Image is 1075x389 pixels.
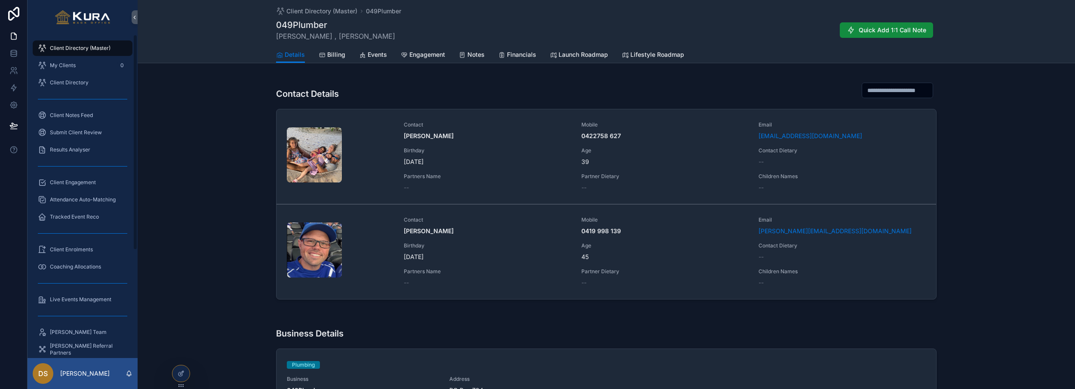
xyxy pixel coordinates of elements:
[759,157,764,166] span: --
[759,132,862,140] a: [EMAIL_ADDRESS][DOMAIN_NAME]
[840,22,933,38] button: Quick Add 1:1 Call Note
[859,26,926,34] span: Quick Add 1:1 Call Note
[581,183,587,192] span: --
[33,40,132,56] a: Client Directory (Master)
[287,376,439,383] span: Business
[287,222,342,278] div: Screenshot-2025-07-17-at-10.54.01-am.png
[581,268,749,275] span: Partner Dietary
[50,343,124,356] span: [PERSON_NAME] Referral Partners
[50,179,96,186] span: Client Engagement
[276,47,305,63] a: Details
[50,112,93,119] span: Client Notes Feed
[404,227,454,235] strong: [PERSON_NAME]
[759,253,764,261] span: --
[33,209,132,225] a: Tracked Event Reco
[759,278,764,287] span: --
[359,47,387,64] a: Events
[38,368,48,379] span: DS
[285,50,305,59] span: Details
[117,60,127,71] div: 0
[55,10,111,24] img: App logo
[50,146,90,153] span: Results Analyser
[404,253,571,261] span: [DATE]
[50,129,102,136] span: Submit Client Review
[759,268,926,275] span: Children Names
[409,50,445,59] span: Engagement
[759,216,926,223] span: Email
[559,50,608,59] span: Launch Roadmap
[33,259,132,275] a: Coaching Allocations
[630,50,684,59] span: Lifestyle Roadmap
[404,268,571,275] span: Partners Name
[50,329,107,336] span: [PERSON_NAME] Team
[33,242,132,257] a: Client Enrolments
[276,109,936,204] a: Contact[PERSON_NAME]Mobile0422758 627Email[EMAIL_ADDRESS][DOMAIN_NAME]Birthday[DATE]Age39Contact ...
[276,204,936,299] a: Contact[PERSON_NAME]Mobile0419 998 139Email[PERSON_NAME][EMAIL_ADDRESS][DOMAIN_NAME]Birthday[DATE...
[33,125,132,140] a: Submit Client Review
[404,157,571,166] span: [DATE]
[50,62,76,69] span: My Clients
[50,45,111,52] span: Client Directory (Master)
[33,108,132,123] a: Client Notes Feed
[276,19,395,31] h1: 049Plumber
[292,361,315,369] div: Plumbing
[319,47,345,64] a: Billing
[581,132,621,139] strong: 0422758 627
[50,296,111,303] span: Live Events Management
[498,47,536,64] a: Financials
[327,50,345,59] span: Billing
[581,278,587,287] span: --
[404,216,571,223] span: Contact
[622,47,684,64] a: Lifestyle Roadmap
[759,183,764,192] span: --
[759,173,926,180] span: Children Names
[287,127,342,182] div: jmcn.png
[581,253,749,261] span: 45
[404,173,571,180] span: Partners Name
[276,31,395,41] span: [PERSON_NAME] , [PERSON_NAME]
[33,342,132,357] a: [PERSON_NAME] Referral Partners
[33,75,132,90] a: Client Directory
[759,147,881,154] span: Contact Dietary
[404,183,409,192] span: --
[459,47,485,64] a: Notes
[550,47,608,64] a: Launch Roadmap
[33,58,132,73] a: My Clients0
[404,121,571,128] span: Contact
[581,121,749,128] span: Mobile
[28,34,138,358] div: scrollable content
[50,196,116,203] span: Attendance Auto-Matching
[33,292,132,307] a: Live Events Management
[759,121,926,128] span: Email
[759,242,881,249] span: Contact Dietary
[33,175,132,190] a: Client Engagement
[368,50,387,59] span: Events
[286,7,357,15] span: Client Directory (Master)
[404,242,571,249] span: Birthday
[449,376,872,383] span: Address
[581,227,621,235] strong: 0419 998 139
[276,327,344,340] h3: Business Details
[33,142,132,157] a: Results Analyser
[404,147,571,154] span: Birthday
[50,79,89,86] span: Client Directory
[50,246,93,253] span: Client Enrolments
[366,7,401,15] a: 049Plumber
[581,242,749,249] span: Age
[404,278,409,287] span: --
[401,47,445,64] a: Engagement
[581,157,749,166] span: 39
[404,132,454,139] strong: [PERSON_NAME]
[581,173,749,180] span: Partner Dietary
[507,50,536,59] span: Financials
[50,263,101,270] span: Coaching Allocations
[276,87,339,100] h3: Contact Details
[50,213,99,220] span: Tracked Event Reco
[759,227,912,235] a: [PERSON_NAME][EMAIL_ADDRESS][DOMAIN_NAME]
[60,369,110,378] p: [PERSON_NAME]
[581,216,749,223] span: Mobile
[467,50,485,59] span: Notes
[33,324,132,340] a: [PERSON_NAME] Team
[581,147,749,154] span: Age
